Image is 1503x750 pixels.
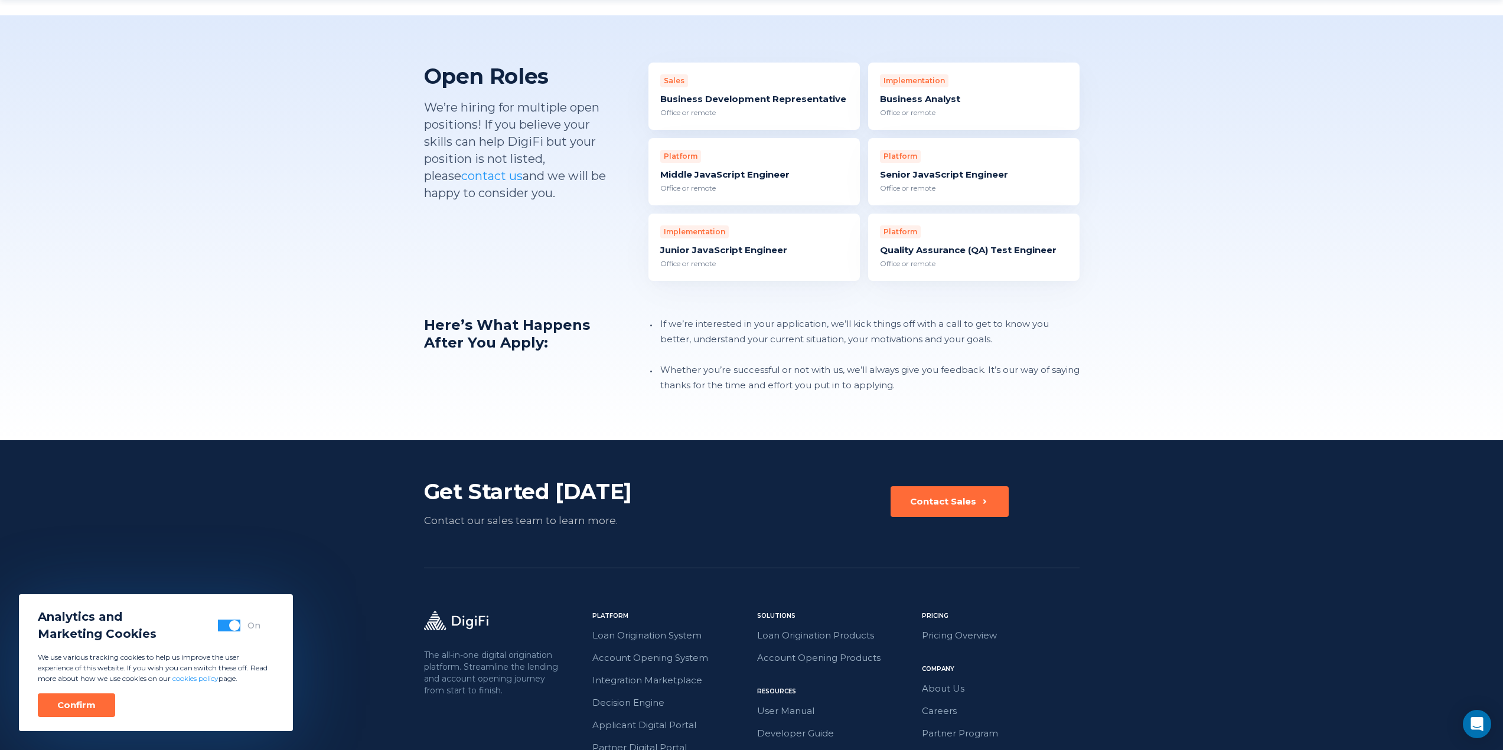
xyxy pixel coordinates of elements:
div: Sales [660,74,688,87]
div: Office or remote [660,183,848,194]
div: Office or remote [880,183,1068,194]
a: Applicant Digital Portal [592,718,750,733]
div: Open Intercom Messenger [1463,710,1491,738]
a: Account Opening System [592,650,750,666]
div: Office or remote [880,107,1068,118]
p: The all-in-one digital origination platform. Streamline the lending and account opening journey f... [424,649,561,696]
div: Platform [592,611,750,621]
a: contact us [461,169,523,183]
a: User Manual [757,703,915,719]
div: Solutions [757,611,915,621]
div: Resources [757,687,915,696]
div: Platform [660,150,701,163]
a: Account Opening Products [757,650,915,666]
button: Contact Sales [891,486,1009,517]
div: Implementation [660,225,729,238]
a: cookies policy [172,674,219,683]
div: Senior JavaScript Engineer [880,169,1068,181]
li: If we’re interested in your application, we’ll kick things off with a call to get to know you bet... [658,316,1080,347]
p: We’re hiring for multiple open positions! If you believe your skills can help DigiFi but your pos... [424,99,613,202]
a: Loan Origination System [592,628,750,643]
div: Platform [880,225,921,238]
div: Junior JavaScript Engineer [660,244,848,256]
span: Marketing Cookies [38,625,157,643]
a: Pricing Overview [922,628,1080,643]
div: Quality Assurance (QA) Test Engineer [880,244,1068,256]
div: Confirm [57,699,96,711]
div: Pricing [922,611,1080,621]
div: Office or remote [660,107,848,118]
a: Developer Guide [757,726,915,741]
div: Contact Sales [910,496,976,507]
div: Company [922,664,1080,674]
div: Middle JavaScript Engineer [660,169,848,181]
a: Decision Engine [592,695,750,710]
p: We use various tracking cookies to help us improve the user experience of this website. If you wi... [38,652,274,684]
span: Analytics and [38,608,157,625]
a: Contact Sales [891,486,1009,529]
div: On [247,620,260,631]
a: Partner Program [922,726,1080,741]
div: Get Started [DATE] [424,478,687,505]
div: Office or remote [880,258,1068,269]
h3: Here’s what happens after you apply: [424,316,613,393]
div: Business Analyst [880,93,1068,105]
a: Careers [922,703,1080,719]
li: Whether you’re successful or not with us, we’ll always give you feedback. It’s our way of saying ... [658,362,1080,393]
a: About Us [922,681,1080,696]
h2: Open Roles [424,63,613,90]
div: Implementation [880,74,948,87]
div: Contact our sales team to learn more. [424,512,687,529]
div: Platform [880,150,921,163]
div: Business Development Representative [660,93,848,105]
div: Office or remote [660,258,848,269]
a: Loan Origination Products [757,628,915,643]
a: Integration Marketplace [592,673,750,688]
button: Confirm [38,693,115,717]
